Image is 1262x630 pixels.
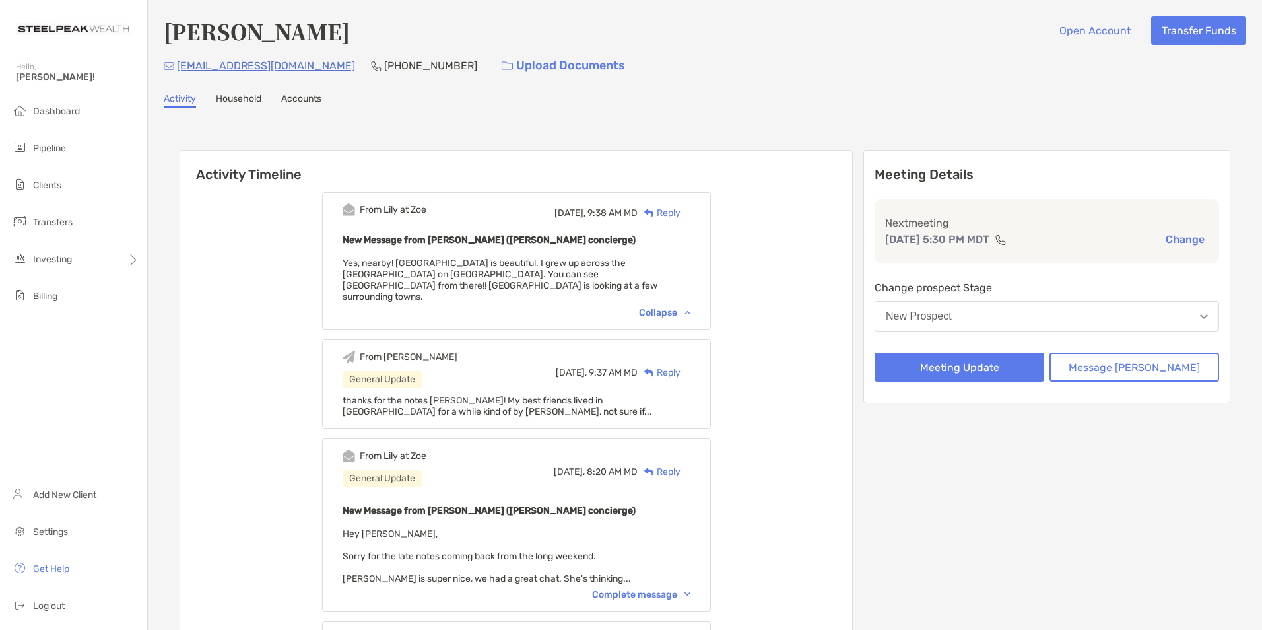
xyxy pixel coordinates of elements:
img: button icon [502,61,513,71]
b: New Message from [PERSON_NAME] ([PERSON_NAME] concierge) [343,505,636,516]
span: Investing [33,254,72,265]
span: [DATE], [554,207,585,219]
span: Yes, nearby! [GEOGRAPHIC_DATA] is beautiful. I grew up across the [GEOGRAPHIC_DATA] on [GEOGRAPHI... [343,258,657,302]
span: Add New Client [33,489,96,501]
a: Activity [164,93,196,108]
img: Zoe Logo [16,5,131,53]
img: logout icon [12,597,28,613]
img: Phone Icon [371,61,382,71]
span: Get Help [33,563,69,575]
a: Household [216,93,261,108]
div: General Update [343,470,422,487]
img: get-help icon [12,560,28,576]
img: Chevron icon [684,310,690,314]
span: Transfers [33,217,73,228]
h6: Activity Timeline [180,151,852,182]
img: Reply icon [644,468,654,476]
p: Next meeting [885,215,1209,231]
div: From Lily at Zoe [360,204,426,215]
img: Event icon [343,351,355,363]
img: transfers icon [12,213,28,229]
p: [EMAIL_ADDRESS][DOMAIN_NAME] [177,57,355,74]
button: Meeting Update [875,353,1044,382]
span: [PERSON_NAME]! [16,71,139,83]
img: settings icon [12,523,28,539]
img: pipeline icon [12,139,28,155]
button: Transfer Funds [1151,16,1246,45]
span: Hey [PERSON_NAME], Sorry for the late notes coming back from the long weekend. [PERSON_NAME] is s... [343,528,631,584]
button: Message [PERSON_NAME] [1049,353,1219,382]
img: Open dropdown arrow [1200,314,1208,319]
h4: [PERSON_NAME] [164,16,350,46]
div: From [PERSON_NAME] [360,351,457,363]
span: 9:37 AM MD [589,367,638,378]
span: Clients [33,180,61,191]
img: investing icon [12,250,28,266]
span: 8:20 AM MD [587,466,638,477]
a: Accounts [281,93,321,108]
img: billing icon [12,287,28,303]
img: clients icon [12,176,28,192]
span: Billing [33,291,57,302]
div: From Lily at Zoe [360,450,426,462]
span: [DATE], [556,367,587,378]
img: Reply icon [644,209,654,217]
div: New Prospect [886,310,952,322]
img: dashboard icon [12,102,28,118]
b: New Message from [PERSON_NAME] ([PERSON_NAME] concierge) [343,234,636,246]
img: Reply icon [644,368,654,377]
p: Change prospect Stage [875,279,1219,296]
p: [DATE] 5:30 PM MDT [885,231,989,248]
img: add_new_client icon [12,486,28,502]
span: Pipeline [33,143,66,154]
p: [PHONE_NUMBER] [384,57,477,74]
a: Upload Documents [493,52,634,80]
div: Reply [638,366,681,380]
div: Complete message [592,589,690,600]
div: General Update [343,371,422,388]
span: Dashboard [33,106,80,117]
img: Chevron icon [684,592,690,596]
span: 9:38 AM MD [587,207,638,219]
span: thanks for the notes [PERSON_NAME]! My best friends lived in [GEOGRAPHIC_DATA] for a while kind o... [343,395,652,417]
span: [DATE], [554,466,585,477]
button: Change [1162,232,1209,246]
span: Log out [33,600,65,612]
button: Open Account [1049,16,1141,45]
span: Settings [33,526,68,538]
div: Reply [638,206,681,220]
img: Event icon [343,203,355,216]
img: Email Icon [164,62,174,70]
img: Event icon [343,450,355,462]
button: New Prospect [875,301,1219,332]
p: Meeting Details [875,166,1219,183]
div: Reply [638,465,681,479]
img: communication type [995,234,1007,245]
div: Collapse [639,307,690,318]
